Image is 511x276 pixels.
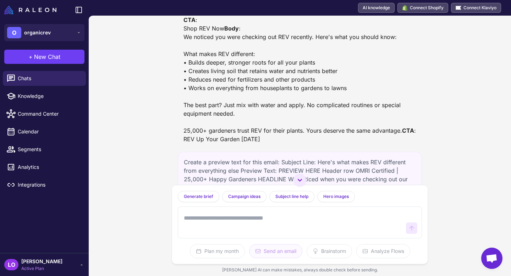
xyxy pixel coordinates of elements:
[18,181,80,189] span: Integrations
[178,191,219,202] button: Generate brief
[183,16,196,23] strong: CTA
[410,5,444,11] span: Connect Shopify
[451,3,501,13] button: Connect Klaviyo
[3,71,86,86] a: Chats
[323,193,349,200] span: Hero images
[29,53,33,61] span: +
[18,110,80,118] span: Command Center
[397,3,448,13] button: Connect Shopify
[172,264,428,276] div: [PERSON_NAME] AI can make mistakes, always double check before sending.
[3,124,86,139] a: Calendar
[356,244,410,258] button: Analyze Flows
[3,160,86,175] a: Analytics
[34,53,60,61] span: New Chat
[18,128,80,136] span: Calendar
[4,259,18,270] div: LO
[24,29,51,37] span: organicrev
[7,27,21,38] div: O
[178,152,422,215] div: Create a preview text for this email: Subject Line: Here's what makes REV different from everythi...
[481,248,502,269] a: Open chat
[269,191,314,202] button: Subject line help
[317,191,355,202] button: Hero images
[18,92,80,100] span: Knowledge
[21,258,62,265] span: [PERSON_NAME]
[3,142,86,157] a: Segments
[307,244,352,258] button: Brainstorm
[184,193,213,200] span: Generate brief
[18,163,80,171] span: Analytics
[224,25,239,32] strong: Body
[21,265,62,272] span: Active Plan
[4,50,84,64] button: +New Chat
[402,127,414,134] strong: CTA
[3,106,86,121] a: Command Center
[249,244,302,258] button: Send an email
[18,74,80,82] span: Chats
[4,24,84,41] button: Oorganicrev
[3,89,86,104] a: Knowledge
[463,5,496,11] span: Connect Klaviyo
[275,193,308,200] span: Subject line help
[3,177,86,192] a: Integrations
[228,193,260,200] span: Campaign ideas
[4,6,56,14] img: Raleon Logo
[18,145,80,153] span: Segments
[222,191,267,202] button: Campaign ideas
[358,3,395,13] a: AI knowledge
[190,244,245,258] button: Plan my month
